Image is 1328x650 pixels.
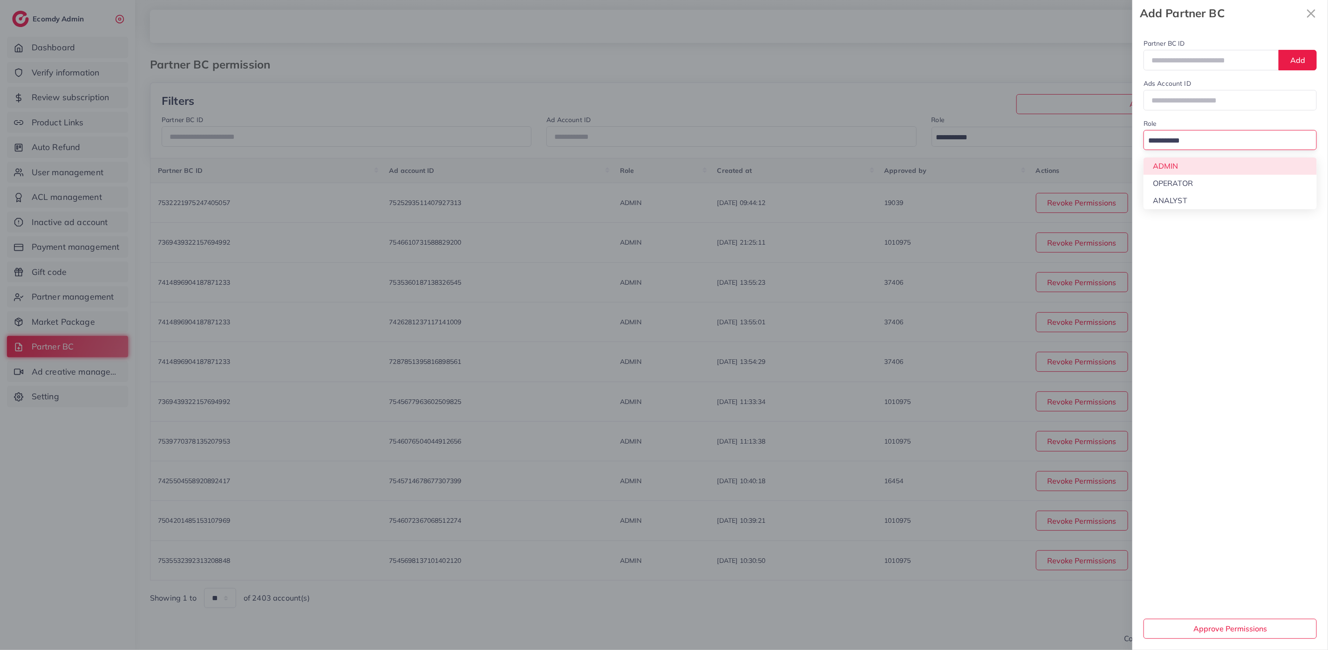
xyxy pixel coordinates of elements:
div: Search for option [1144,130,1317,150]
button: Close [1302,4,1321,23]
label: Ads Account ID [1144,79,1191,88]
strong: Add Partner BC [1140,5,1302,21]
li: OPERATOR [1144,175,1317,192]
span: Approve Permissions [1193,624,1267,633]
input: Search for option [1145,134,1305,148]
li: ANALYST [1144,192,1317,209]
button: Approve Permissions [1144,619,1317,639]
button: Add [1279,50,1317,70]
label: Partner BC ID [1144,39,1185,48]
svg: x [1302,4,1321,23]
label: Role [1144,119,1157,128]
li: ADMIN [1144,157,1317,175]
